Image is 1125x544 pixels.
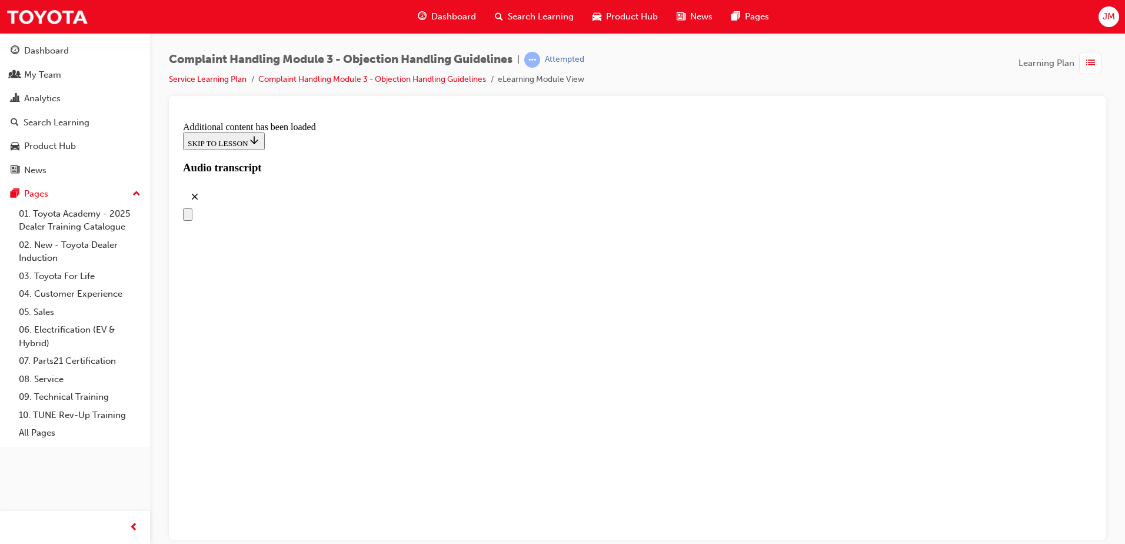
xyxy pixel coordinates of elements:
button: Close audio transcript panel [5,68,28,91]
div: Search Learning [24,116,89,130]
a: Product Hub [5,135,145,157]
a: 04. Customer Experience [14,285,145,303]
a: 06. Electrification (EV & Hybrid) [14,321,145,352]
button: JM [1099,6,1119,27]
span: Dashboard [431,10,476,24]
span: news-icon [677,9,685,24]
span: car-icon [11,141,19,152]
span: car-icon [593,9,601,24]
a: 09. Technical Training [14,388,145,406]
h3: Audio transcript [5,44,914,57]
a: Complaint Handling Module 3 - Objection Handling Guidelines [258,74,486,84]
button: Open navigation menu [5,91,14,104]
a: guage-iconDashboard [408,5,485,29]
a: 07. Parts21 Certification [14,352,145,370]
button: SKIP TO LESSON [5,15,86,33]
span: up-icon [132,187,141,202]
span: Complaint Handling Module 3 - Objection Handling Guidelines [169,53,512,67]
div: My Team [24,68,61,82]
div: Attempted [545,54,584,65]
span: list-icon [1086,56,1095,71]
span: chart-icon [11,94,19,104]
a: 05. Sales [14,303,145,321]
a: search-iconSearch Learning [485,5,583,29]
a: All Pages [14,424,145,442]
span: search-icon [495,9,503,24]
div: Analytics [24,92,61,105]
span: SKIP TO LESSON [9,22,82,31]
a: news-iconNews [667,5,722,29]
a: Dashboard [5,40,145,62]
span: learningRecordVerb_ATTEMPT-icon [524,52,540,68]
a: News [5,160,145,181]
a: pages-iconPages [722,5,778,29]
span: people-icon [11,70,19,81]
a: Search Learning [5,112,145,134]
button: Pages [5,183,145,205]
img: Trak [6,4,88,30]
span: pages-icon [731,9,740,24]
span: Search Learning [508,10,574,24]
div: Product Hub [24,140,76,153]
div: News [24,164,46,177]
div: Pages [24,187,48,201]
span: guage-icon [11,46,19,57]
span: prev-icon [129,520,138,535]
span: | [517,53,520,67]
a: Service Learning Plan [169,74,247,84]
div: Dashboard [24,44,69,58]
span: JM [1103,10,1115,24]
div: Additional content has been loaded [5,5,914,15]
span: guage-icon [418,9,427,24]
button: DashboardMy TeamAnalyticsSearch LearningProduct HubNews [5,38,145,183]
a: 01. Toyota Academy - 2025 Dealer Training Catalogue [14,205,145,236]
span: Learning Plan [1019,57,1074,70]
a: 02. New - Toyota Dealer Induction [14,236,145,267]
a: 08. Service [14,370,145,389]
li: eLearning Module View [498,73,584,87]
a: Analytics [5,88,145,110]
span: Product Hub [606,10,658,24]
span: search-icon [11,118,19,128]
span: pages-icon [11,189,19,200]
span: News [690,10,713,24]
button: Learning Plan [1019,52,1106,74]
span: news-icon [11,165,19,176]
a: 10. TUNE Rev-Up Training [14,406,145,424]
span: Pages [745,10,769,24]
a: car-iconProduct Hub [583,5,667,29]
a: 03. Toyota For Life [14,267,145,286]
a: My Team [5,64,145,86]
